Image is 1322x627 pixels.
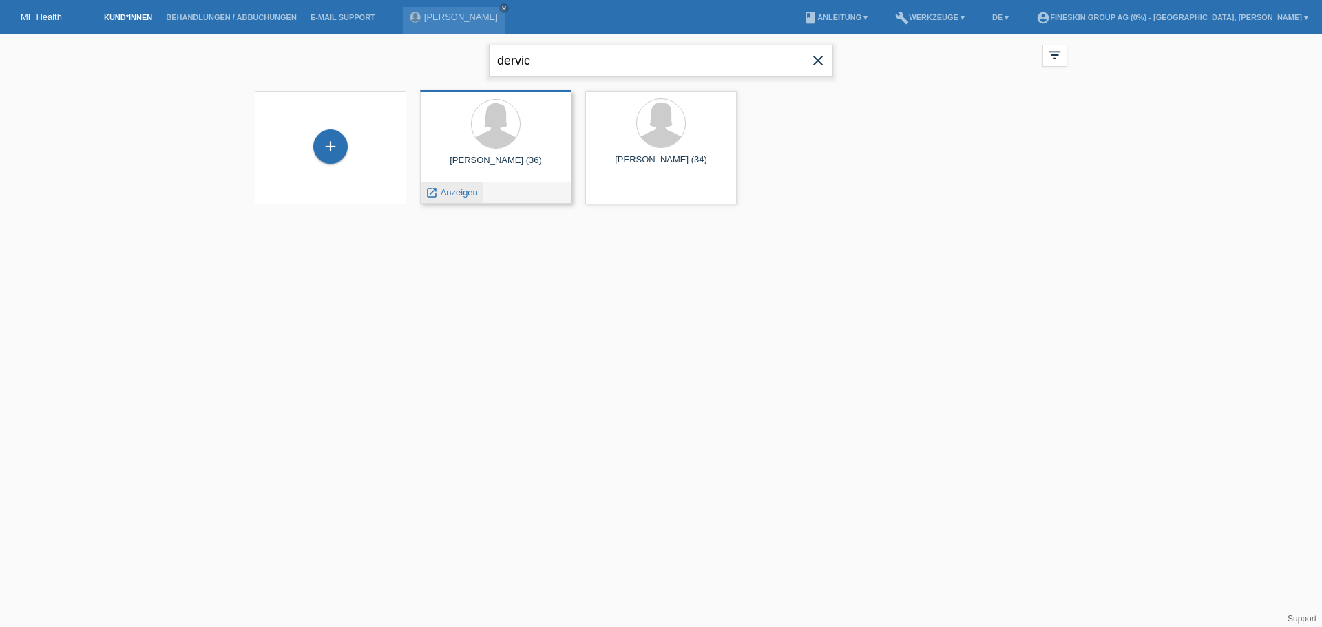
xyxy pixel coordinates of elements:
a: bookAnleitung ▾ [797,13,874,21]
i: close [810,52,826,69]
a: account_circleFineSkin Group AG (0%) - [GEOGRAPHIC_DATA], [PERSON_NAME] ▾ [1029,13,1315,21]
a: buildWerkzeuge ▾ [888,13,972,21]
a: Behandlungen / Abbuchungen [159,13,304,21]
a: MF Health [21,12,62,22]
i: account_circle [1036,11,1050,25]
i: close [501,5,507,12]
i: launch [426,187,438,199]
div: Kund*in hinzufügen [314,135,347,158]
i: build [895,11,909,25]
a: [PERSON_NAME] [424,12,498,22]
input: Suche... [489,45,833,77]
a: DE ▾ [985,13,1016,21]
a: E-Mail Support [304,13,382,21]
a: Kund*innen [97,13,159,21]
span: Anzeigen [441,187,478,198]
a: launch Anzeigen [426,187,478,198]
a: Support [1288,614,1316,624]
i: filter_list [1047,47,1062,63]
i: book [804,11,817,25]
div: [PERSON_NAME] (36) [431,155,560,177]
div: [PERSON_NAME] (34) [596,154,726,176]
a: close [499,3,509,13]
